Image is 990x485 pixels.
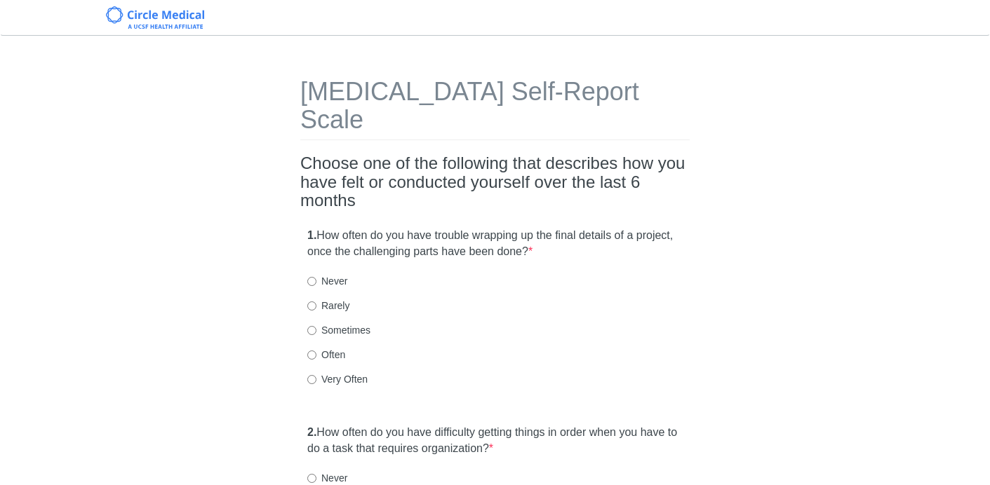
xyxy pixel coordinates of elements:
input: Never [307,474,316,483]
label: Never [307,471,347,485]
input: Never [307,277,316,286]
input: Often [307,350,316,360]
strong: 2. [307,426,316,438]
label: Sometimes [307,323,370,337]
h2: Choose one of the following that describes how you have felt or conducted yourself over the last ... [300,154,690,210]
label: How often do you have trouble wrapping up the final details of a project, once the challenging pa... [307,228,683,260]
input: Sometimes [307,326,316,335]
label: Often [307,348,345,362]
label: Very Often [307,372,368,386]
h1: [MEDICAL_DATA] Self-Report Scale [300,78,690,140]
label: How often do you have difficulty getting things in order when you have to do a task that requires... [307,425,683,457]
label: Never [307,274,347,288]
label: Rarely [307,299,349,313]
input: Very Often [307,375,316,384]
strong: 1. [307,229,316,241]
img: Circle Medical Logo [106,6,205,29]
input: Rarely [307,301,316,310]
